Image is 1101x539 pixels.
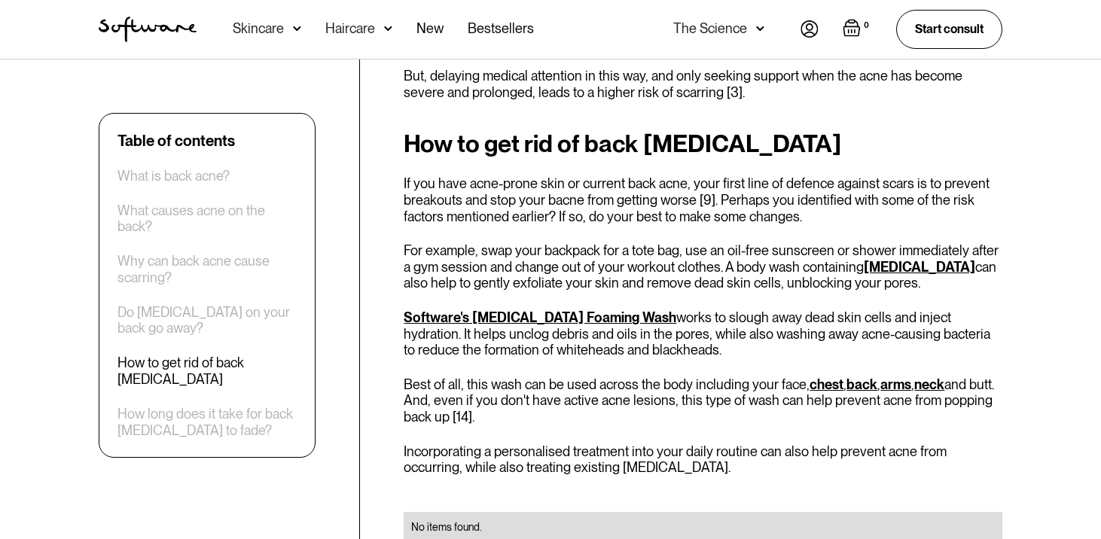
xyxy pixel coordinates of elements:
img: Software Logo [99,17,197,42]
p: works to slough away dead skin cells and inject hydration. It helps unclog debris and oils in the... [404,309,1002,358]
p: Best of all, this wash can be used across the body including your face, , , , and butt. And, even... [404,376,1002,425]
img: arrow down [756,21,764,36]
h2: How to get rid of back [MEDICAL_DATA] [404,130,1002,157]
img: arrow down [293,21,301,36]
div: No items found. [411,519,995,534]
a: back [846,376,877,392]
a: What is back acne? [117,168,230,184]
a: [MEDICAL_DATA] [864,259,975,275]
div: Skincare [233,21,284,36]
a: neck [914,376,944,392]
a: arms [880,376,911,392]
a: chest [810,376,843,392]
div: Haircare [325,21,375,36]
a: Start consult [896,10,1002,48]
a: home [99,17,197,42]
a: What causes acne on the back? [117,203,297,235]
a: How long does it take for back [MEDICAL_DATA] to fade? [117,406,297,438]
a: Do [MEDICAL_DATA] on your back go away? [117,304,297,336]
p: If you have acne-prone skin or current back acne, your first line of defence against scars is to ... [404,175,1002,224]
p: For example, swap your backpack for a tote bag, use an oil-free sunscreen or shower immediately a... [404,242,1002,291]
p: Incorporating a personalised treatment into your daily routine can also help prevent acne from oc... [404,443,1002,476]
a: Why can back acne cause scarring? [117,254,297,286]
div: Table of contents [117,132,235,150]
div: The Science [673,21,747,36]
img: arrow down [384,21,392,36]
p: But, delaying medical attention in this way, and only seeking support when the acne has become se... [404,68,1002,100]
div: 0 [861,19,872,32]
a: How to get rid of back [MEDICAL_DATA] [117,355,297,388]
a: Software's [MEDICAL_DATA] Foaming Wash [404,309,676,325]
a: Open empty cart [843,19,872,40]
